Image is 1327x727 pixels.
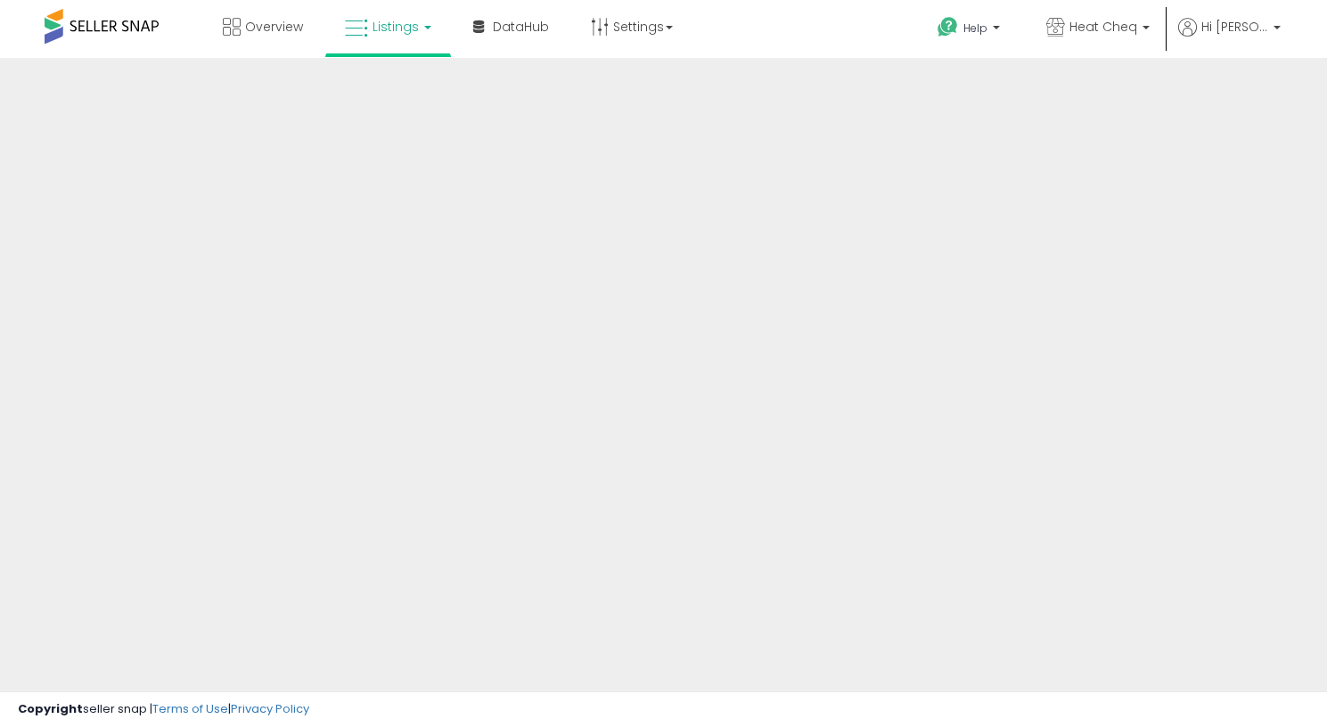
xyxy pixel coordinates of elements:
[245,18,303,36] span: Overview
[923,3,1018,58] a: Help
[1178,18,1281,58] a: Hi [PERSON_NAME]
[1069,18,1137,36] span: Heat Cheq
[1201,18,1268,36] span: Hi [PERSON_NAME]
[231,700,309,717] a: Privacy Policy
[152,700,228,717] a: Terms of Use
[937,16,959,38] i: Get Help
[963,20,987,36] span: Help
[493,18,549,36] span: DataHub
[18,701,309,718] div: seller snap | |
[373,18,419,36] span: Listings
[18,700,83,717] strong: Copyright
